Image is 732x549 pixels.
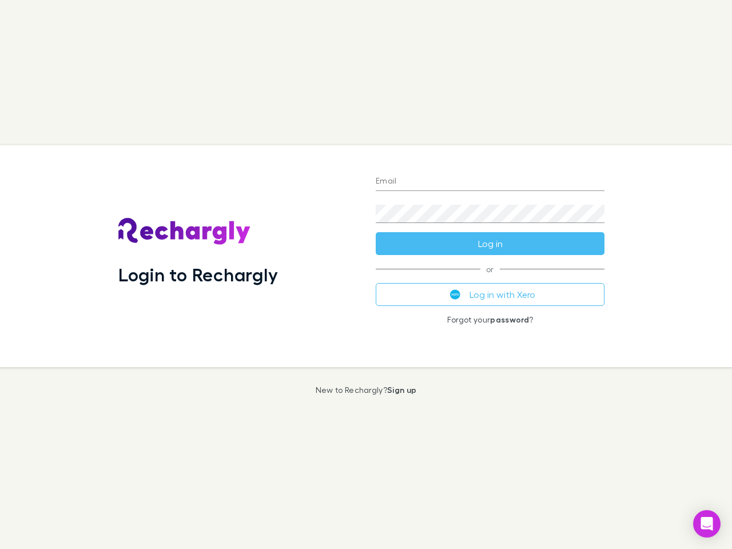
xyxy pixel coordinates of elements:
img: Xero's logo [450,289,460,300]
button: Log in with Xero [376,283,604,306]
h1: Login to Rechargly [118,264,278,285]
img: Rechargly's Logo [118,218,251,245]
p: Forgot your ? [376,315,604,324]
p: New to Rechargly? [316,385,417,395]
div: Open Intercom Messenger [693,510,721,538]
a: Sign up [387,385,416,395]
a: password [490,315,529,324]
button: Log in [376,232,604,255]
